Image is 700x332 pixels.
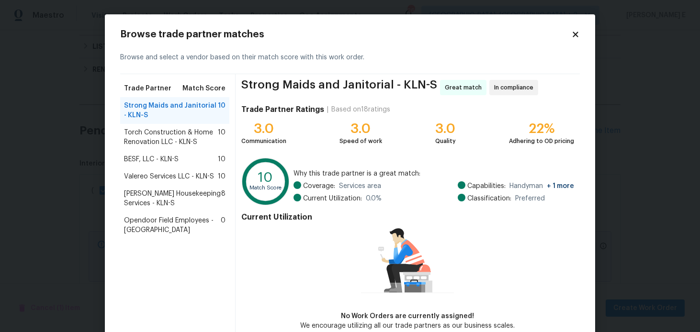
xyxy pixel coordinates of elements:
[303,194,362,203] span: Current Utilization:
[339,181,381,191] span: Services area
[547,183,574,189] span: + 1 more
[124,172,214,181] span: Valereo Services LLC - KLN-S
[435,124,456,133] div: 3.0
[124,128,218,147] span: Torch Construction & Home Renovation LLC - KLN-S
[124,189,221,208] span: [PERSON_NAME] Housekeeping Services - KLN-S
[303,181,335,191] span: Coverage:
[124,101,218,120] span: Strong Maids and Janitorial - KLN-S
[218,101,226,120] span: 10
[445,83,485,92] span: Great match
[241,80,437,95] span: Strong Maids and Janitorial - KLN-S
[324,105,331,114] div: |
[509,136,574,146] div: Adhering to OD pricing
[218,155,226,164] span: 10
[509,181,574,191] span: Handyman
[241,212,574,222] h4: Current Utilization
[467,194,511,203] span: Classification:
[331,105,390,114] div: Based on 18 ratings
[258,171,273,184] text: 10
[366,194,382,203] span: 0.0 %
[241,124,286,133] div: 3.0
[218,128,226,147] span: 10
[241,136,286,146] div: Communication
[249,185,282,190] text: Match Score
[467,181,506,191] span: Capabilities:
[494,83,537,92] span: In compliance
[221,189,226,208] span: 8
[124,84,171,93] span: Trade Partner
[294,169,574,178] span: Why this trade partner is a great match:
[300,321,515,331] div: We encourage utilizing all our trade partners as our business scales.
[124,155,179,164] span: BESF, LLC - KLN-S
[435,136,456,146] div: Quality
[300,311,515,321] div: No Work Orders are currently assigned!
[221,216,226,235] span: 0
[218,172,226,181] span: 10
[120,41,580,74] div: Browse and select a vendor based on their match score with this work order.
[515,194,545,203] span: Preferred
[339,136,382,146] div: Speed of work
[120,30,571,39] h2: Browse trade partner matches
[124,216,221,235] span: Opendoor Field Employees - [GEOGRAPHIC_DATA]
[509,124,574,133] div: 22%
[241,105,324,114] h4: Trade Partner Ratings
[182,84,226,93] span: Match Score
[339,124,382,133] div: 3.0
